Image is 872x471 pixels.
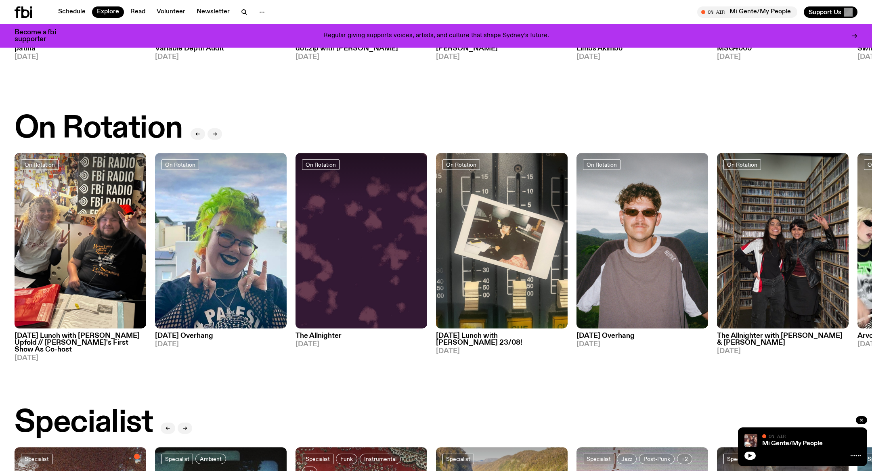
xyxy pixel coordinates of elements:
span: [DATE] [717,54,849,61]
span: [DATE] [576,54,708,61]
a: Specialist [723,454,755,464]
h3: The Allnighter [296,333,427,339]
span: [DATE] [436,348,568,355]
span: On Rotation [25,161,55,167]
span: [DATE] [15,54,146,61]
span: On Rotation [446,161,476,167]
span: [DATE] [155,54,287,61]
span: On Rotation [727,161,757,167]
a: Funk [336,454,357,464]
a: Instrumental [360,454,401,464]
a: [PERSON_NAME][DATE] [436,41,568,61]
h3: [PERSON_NAME] [436,45,568,52]
a: Specialist [583,454,614,464]
span: [DATE] [15,355,146,362]
a: Volunteer [152,6,190,18]
span: +2 [681,456,688,462]
h3: [DATE] Overhang [155,333,287,339]
a: Specialist [161,454,193,464]
span: Specialist [446,456,470,462]
a: Schedule [53,6,90,18]
span: On Air [769,433,786,439]
img: Adam and Zara Presenting Together :) [15,153,146,329]
a: On Rotation [302,159,340,170]
a: On Rotation [583,159,620,170]
h3: Limbs Akimbo [576,45,708,52]
span: [DATE] [296,54,427,61]
span: On Rotation [306,161,336,167]
span: Instrumental [364,456,396,462]
a: Jazz [617,454,637,464]
a: Limbs Akimbo[DATE] [576,41,708,61]
a: Post-Punk [639,454,675,464]
h3: [DATE] Lunch with [PERSON_NAME] Upfold // [PERSON_NAME]'s First Show As Co-host [15,333,146,353]
h3: Become a fbi supporter [15,29,66,43]
button: +2 [677,454,692,464]
h3: MSG4000 [717,45,849,52]
span: Funk [340,456,353,462]
span: [DATE] [717,348,849,355]
span: [DATE] [576,341,708,348]
a: Variable Depth Audit[DATE] [155,41,287,61]
a: Read [126,6,150,18]
a: Ambient [195,454,226,464]
a: dot.zip with [PERSON_NAME][DATE] [296,41,427,61]
a: Specialist [302,454,333,464]
span: Specialist [25,456,49,462]
a: [DATE] Overhang[DATE] [576,329,708,348]
img: A polaroid of Ella Avni in the studio on top of the mixer which is also located in the studio. [436,153,568,329]
h2: Specialist [15,408,153,438]
a: On Rotation [442,159,480,170]
h3: Variable Depth Audit [155,45,287,52]
h3: [DATE] Overhang [576,333,708,339]
h3: dot.zip with [PERSON_NAME] [296,45,427,52]
h3: The Allnighter with [PERSON_NAME] & [PERSON_NAME] [717,333,849,346]
h3: patina [15,45,146,52]
h2: On Rotation [15,113,182,144]
h3: [DATE] Lunch with [PERSON_NAME] 23/08! [436,333,568,346]
span: Support Us [809,8,841,16]
a: Specialist [21,454,52,464]
a: Specialist [442,454,474,464]
span: Specialist [727,456,751,462]
span: Post-Punk [644,456,670,462]
span: Specialist [587,456,611,462]
a: [DATE] Lunch with [PERSON_NAME] Upfold // [PERSON_NAME]'s First Show As Co-host[DATE] [15,329,146,362]
a: On Rotation [21,159,59,170]
span: Jazz [621,456,632,462]
span: On Rotation [587,161,617,167]
a: Mi Gente/My People [762,440,823,447]
a: Explore [92,6,124,18]
a: On Rotation [723,159,761,170]
button: On AirMi Gente/My People [697,6,797,18]
span: [DATE] [155,341,287,348]
a: [DATE] Overhang[DATE] [155,329,287,348]
a: Newsletter [192,6,235,18]
span: [DATE] [296,341,427,348]
a: The Allnighter with [PERSON_NAME] & [PERSON_NAME][DATE] [717,329,849,355]
a: On Rotation [161,159,199,170]
a: [DATE] Lunch with [PERSON_NAME] 23/08![DATE] [436,329,568,355]
button: Support Us [804,6,857,18]
span: [DATE] [436,54,568,61]
p: Regular giving supports voices, artists, and culture that shape Sydney’s future. [323,32,549,40]
span: Ambient [200,456,222,462]
span: Specialist [165,456,189,462]
span: On Rotation [165,161,195,167]
span: Specialist [306,456,330,462]
a: The Allnighter[DATE] [296,329,427,348]
img: Harrie Hastings stands in front of cloud-covered sky and rolling hills. He's wearing sunglasses a... [576,153,708,329]
a: patina[DATE] [15,41,146,61]
a: MSG4000[DATE] [717,41,849,61]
